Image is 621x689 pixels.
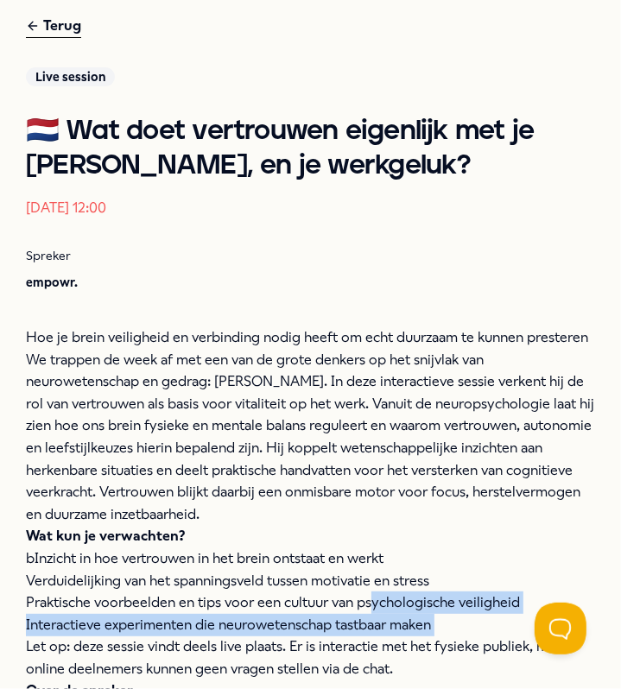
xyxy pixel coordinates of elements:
time: [DATE] 12:00 [26,199,106,216]
p: Praktische voorbeelden en tips voor een cultuur van psychologische veiligheid [26,591,595,614]
div: Live session [26,67,115,86]
h1: 🇳🇱 Wat doet vertrouwen eigenlijk met je [PERSON_NAME], en je werkgeluk? [26,114,595,183]
p: Let op: deze sessie vindt deels live plaats. Er is interactie met het fysieke publiek, maar onlin... [26,635,595,680]
p: Verduidelijking van het spanningsveld tussen motivatie en stress [26,570,595,592]
p: Hoe je brein veiligheid en verbinding nodig heeft om echt duurzaam te kunnen presteren [26,326,595,349]
iframe: Help Scout Beacon - Open [535,603,586,654]
p: Interactieve experimenten die neurowetenschap tastbaar maken [26,614,595,636]
p: empowr. [26,273,595,292]
div: Terug [26,15,81,38]
strong: Wat kun je verwachten? [26,528,185,544]
p: Spreker [26,246,595,265]
p: bInzicht in hoe vertrouwen in het brein ontstaat en werkt [26,547,595,570]
p: We trappen de week af met een van de grote denkers op het snijvlak van neurowetenschap en gedrag:... [26,349,595,526]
